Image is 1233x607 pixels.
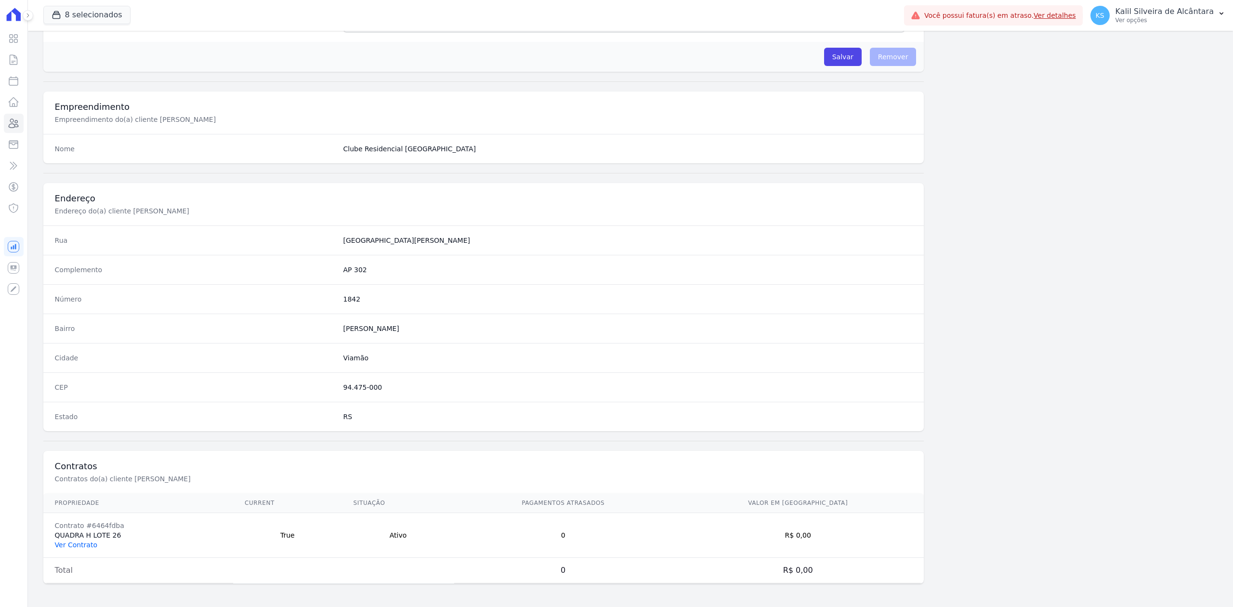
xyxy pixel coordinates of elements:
dt: Número [55,294,336,304]
h3: Endereço [55,193,913,204]
dd: Viamão [343,353,913,363]
p: Contratos do(a) cliente [PERSON_NAME] [55,474,379,484]
dt: Nome [55,144,336,154]
dt: Bairro [55,324,336,333]
button: KS Kalil Silveira de Alcântara Ver opções [1083,2,1233,29]
dt: Estado [55,412,336,422]
p: Endereço do(a) cliente [PERSON_NAME] [55,206,379,216]
input: Salvar [824,48,862,66]
th: Pagamentos Atrasados [454,493,672,513]
td: 0 [454,513,672,558]
a: Ver detalhes [1034,12,1076,19]
td: True [233,513,342,558]
th: Current [233,493,342,513]
div: Contrato #6464fdba [55,521,222,530]
span: KS [1096,12,1104,19]
h3: Empreendimento [55,101,913,113]
td: 0 [454,558,672,583]
span: Remover [870,48,917,66]
td: Total [43,558,233,583]
dd: 94.475-000 [343,383,913,392]
dd: AP 302 [343,265,913,275]
dd: Clube Residencial [GEOGRAPHIC_DATA] [343,144,913,154]
dt: Complemento [55,265,336,275]
th: Situação [342,493,455,513]
th: Valor em [GEOGRAPHIC_DATA] [672,493,924,513]
dt: CEP [55,383,336,392]
p: Ver opções [1115,16,1214,24]
dd: RS [343,412,913,422]
dd: [PERSON_NAME] [343,324,913,333]
th: Propriedade [43,493,233,513]
td: R$ 0,00 [672,558,924,583]
td: QUADRA H LOTE 26 [43,513,233,558]
dt: Cidade [55,353,336,363]
p: Empreendimento do(a) cliente [PERSON_NAME] [55,115,379,124]
td: Ativo [342,513,455,558]
td: R$ 0,00 [672,513,924,558]
a: Ver Contrato [55,541,97,549]
dd: 1842 [343,294,913,304]
dt: Rua [55,236,336,245]
h3: Contratos [55,461,913,472]
p: Kalil Silveira de Alcântara [1115,7,1214,16]
span: Você possui fatura(s) em atraso. [924,11,1076,21]
dd: [GEOGRAPHIC_DATA][PERSON_NAME] [343,236,913,245]
button: 8 selecionados [43,6,131,24]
